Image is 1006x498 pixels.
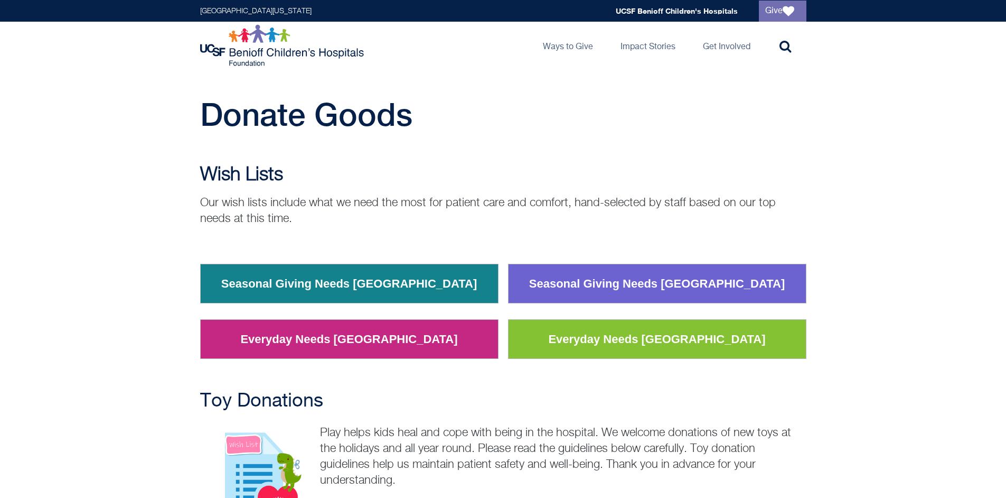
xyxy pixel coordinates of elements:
p: Our wish lists include what we need the most for patient care and comfort, hand-selected by staff... [200,195,806,227]
a: Ways to Give [534,22,601,69]
span: Donate Goods [200,96,412,133]
a: Get Involved [694,22,759,69]
a: [GEOGRAPHIC_DATA][US_STATE] [200,7,312,15]
h2: Wish Lists [200,164,806,186]
p: Play helps kids heal and cope with being in the hospital. We welcome donations of new toys at the... [200,425,806,488]
a: Everyday Needs [GEOGRAPHIC_DATA] [540,326,773,353]
a: Give [759,1,806,22]
a: UCSF Benioff Children's Hospitals [616,6,738,15]
img: Logo for UCSF Benioff Children's Hospitals Foundation [200,24,366,67]
a: Seasonal Giving Needs [GEOGRAPHIC_DATA] [521,270,793,298]
a: Impact Stories [612,22,684,69]
a: Seasonal Giving Needs [GEOGRAPHIC_DATA] [213,270,485,298]
h2: Toy Donations [200,391,806,412]
a: Everyday Needs [GEOGRAPHIC_DATA] [232,326,465,353]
